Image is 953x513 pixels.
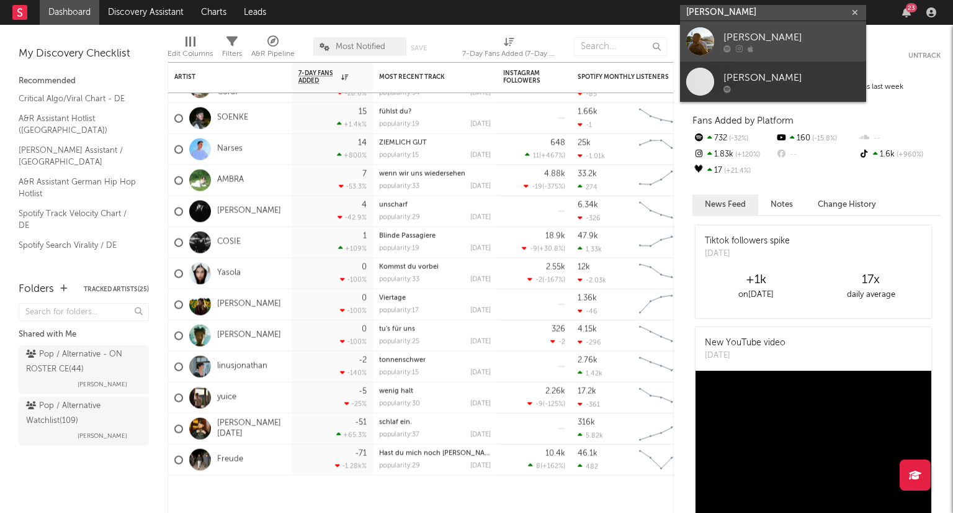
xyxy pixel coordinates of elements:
[813,288,928,302] div: daily average
[539,246,563,253] span: +30.8 %
[470,121,491,128] div: [DATE]
[251,47,295,61] div: A&R Pipeline
[379,370,419,376] div: popularity: 15
[379,357,491,364] div: tonnenschwer
[470,276,491,283] div: [DATE]
[379,109,411,116] a: fühlst du?
[84,286,149,293] button: Tracked Artists(25)
[217,455,243,465] a: Freude
[578,138,591,147] div: 25k
[411,45,427,52] button: Save
[355,418,367,426] div: -51
[578,232,598,240] div: 47.9k
[578,449,597,457] div: 46.1k
[379,357,426,364] a: tonnenschwer
[723,70,860,85] div: [PERSON_NAME]
[470,463,491,470] div: [DATE]
[379,295,491,302] div: Viertage
[19,112,136,137] a: A&R Assistant Hotlist ([GEOGRAPHIC_DATA])
[379,307,419,314] div: popularity: 17
[544,184,563,191] span: -375 %
[524,183,565,191] div: ( )
[578,89,597,98] div: -85
[470,214,491,221] div: [DATE]
[536,463,540,470] span: 8
[578,387,596,395] div: 17.2k
[550,138,565,147] div: 648
[578,214,601,222] div: -326
[542,463,563,470] span: +162 %
[168,47,213,61] div: Edit Columns
[379,419,412,426] a: schlaf ein.
[340,369,367,377] div: -140 %
[19,175,136,201] a: A&R Assistant German Hip Hop Hotlist
[251,31,295,67] div: A&R Pipeline
[705,235,790,248] div: Tiktok followers spike
[633,258,689,289] svg: Chart title
[359,107,367,116] div: 15
[528,462,565,470] div: ( )
[338,245,367,253] div: +109 %
[217,361,267,372] a: linusjonathan
[692,130,775,147] div: 732
[470,338,491,345] div: [DATE]
[336,43,385,51] span: Most Notified
[633,196,689,227] svg: Chart title
[217,330,281,341] a: [PERSON_NAME]
[19,303,149,321] input: Search for folders...
[335,462,367,470] div: -1.28k %
[633,320,689,351] svg: Chart title
[680,61,866,102] a: [PERSON_NAME]
[462,31,555,67] div: 7-Day Fans Added (7-Day Fans Added)
[578,294,597,302] div: 1.36k
[578,325,597,333] div: 4.15k
[462,47,555,61] div: 7-Day Fans Added (7-Day Fans Added)
[379,245,419,252] div: popularity: 19
[633,289,689,320] svg: Chart title
[574,37,667,56] input: Search...
[470,245,491,252] div: [DATE]
[379,276,419,283] div: popularity: 33
[535,401,543,408] span: -9
[545,401,563,408] span: -125 %
[578,356,597,364] div: 2.76k
[379,401,420,407] div: popularity: 30
[544,170,565,178] div: 4.88k
[705,248,790,260] div: [DATE]
[359,356,367,364] div: -2
[379,388,413,395] a: wenig halt
[895,152,923,158] span: +960 %
[359,387,367,395] div: -5
[578,276,606,284] div: -2.03k
[336,431,367,439] div: +65.3 %
[379,73,472,81] div: Most Recent Track
[174,73,267,81] div: Artist
[578,201,598,209] div: 6.34k
[633,102,689,134] svg: Chart title
[858,147,941,163] div: 1.6k
[578,462,598,470] div: 482
[533,153,539,160] span: 11
[379,171,491,178] div: wenn wir uns wiedersehen
[344,400,367,408] div: -25 %
[552,325,565,333] div: 326
[699,288,813,302] div: on [DATE]
[902,7,911,17] button: 23
[379,338,419,345] div: popularity: 25
[633,165,689,196] svg: Chart title
[522,245,565,253] div: ( )
[578,170,597,178] div: 33.2k
[217,418,286,439] a: [PERSON_NAME][DATE]
[217,206,281,217] a: [PERSON_NAME]
[578,73,671,81] div: Spotify Monthly Listeners
[578,307,597,315] div: -46
[379,450,491,457] div: Hast du mich noch lieb?
[379,326,491,333] div: tu's für uns
[19,92,136,106] a: Critical Algo/Viral Chart - DE
[470,370,491,376] div: [DATE]
[633,134,689,165] svg: Chart title
[26,399,138,429] div: Pop / Alternative Watchlist ( 109 )
[19,207,136,232] a: Spotify Track Velocity Chart / DE
[363,232,367,240] div: 1
[217,393,236,403] a: yuice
